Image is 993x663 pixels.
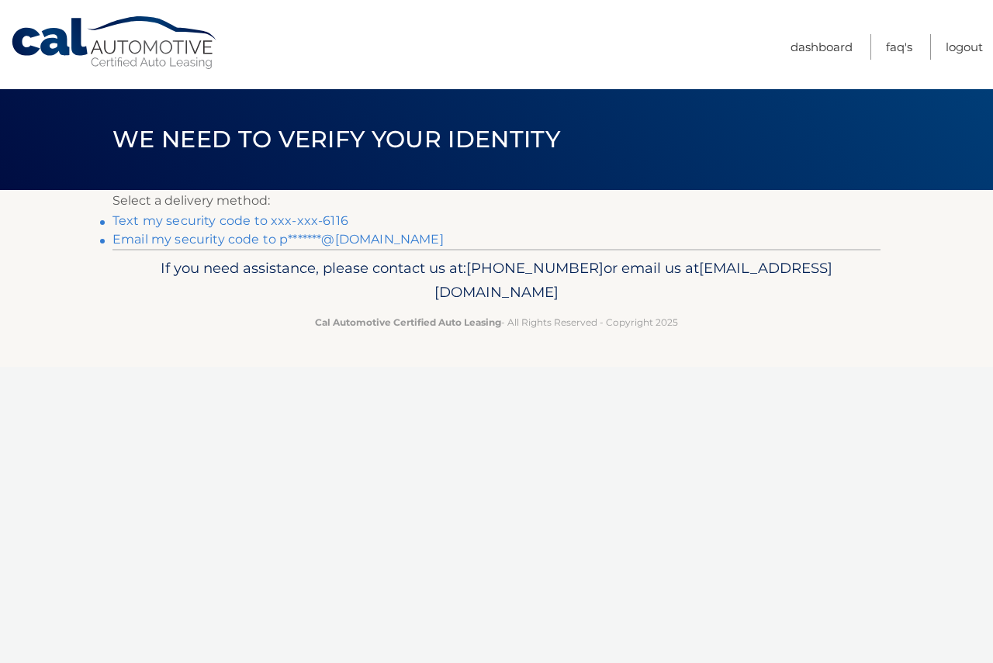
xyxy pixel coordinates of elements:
p: - All Rights Reserved - Copyright 2025 [123,314,870,330]
span: [PHONE_NUMBER] [466,259,604,277]
span: We need to verify your identity [112,125,560,154]
a: Dashboard [791,34,853,60]
p: Select a delivery method: [112,190,881,212]
a: Logout [946,34,983,60]
strong: Cal Automotive Certified Auto Leasing [315,316,501,328]
a: Cal Automotive [10,16,220,71]
a: Email my security code to p*******@[DOMAIN_NAME] [112,232,444,247]
a: Text my security code to xxx-xxx-6116 [112,213,348,228]
p: If you need assistance, please contact us at: or email us at [123,256,870,306]
a: FAQ's [886,34,912,60]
